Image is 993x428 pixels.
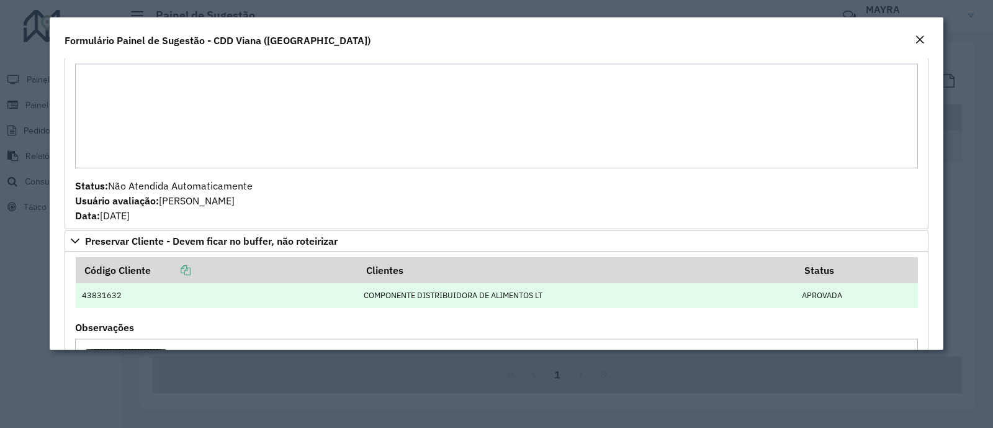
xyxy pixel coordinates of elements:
strong: Status: [75,180,108,192]
th: Status [796,257,918,283]
th: Clientes [357,257,796,283]
td: COMPONENTE DISTRIBUIDORA DE ALIMENTOS LT [357,283,796,308]
em: Fechar [915,35,925,45]
button: Close [911,32,928,48]
strong: Usuário avaliação: [75,194,159,207]
a: Copiar [151,264,191,276]
td: APROVADA [796,283,918,308]
a: Preservar Cliente - Devem ficar no buffer, não roteirizar [65,230,928,252]
h4: Formulário Painel de Sugestão - CDD Viana ([GEOGRAPHIC_DATA]) [65,33,371,48]
span: Não Atendida Automaticamente [PERSON_NAME] [DATE] [75,180,253,222]
td: 43831632 [76,283,357,308]
span: Preservar Cliente - Devem ficar no buffer, não roteirizar [85,236,338,246]
label: Observações [75,320,134,335]
strong: Data: [75,209,100,222]
th: Código Cliente [76,257,357,283]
